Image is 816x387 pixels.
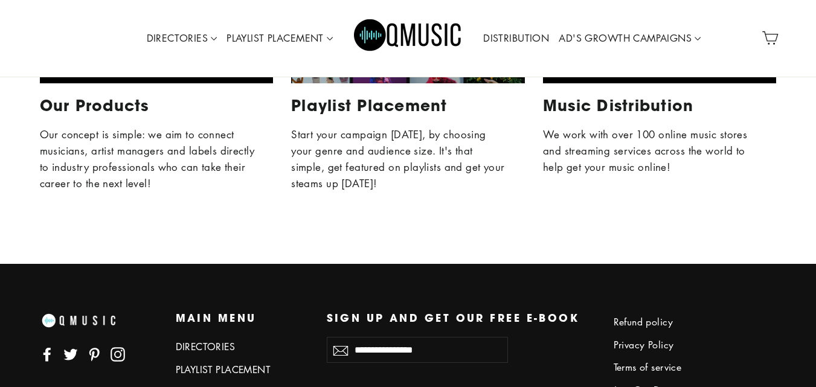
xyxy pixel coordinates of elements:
div: Our Products [40,96,274,114]
a: DISTRIBUTION [478,25,554,53]
div: Playlist Placement [291,96,525,114]
a: DIRECTORIES [142,25,222,53]
a: Refund policy [614,312,747,332]
p: Our concept is simple: we aim to connect musicians, artist managers and labels directly to indust... [40,126,255,192]
a: PLAYLIST PLACEMENT [176,360,309,380]
p: Sign up and get our FREE e-book [327,312,596,325]
p: Main menu [176,312,309,325]
a: PLAYLIST PLACEMENT [222,25,338,53]
a: DIRECTORIES [176,337,309,357]
div: Music Distribution [543,96,777,114]
p: Start your campaign [DATE], by choosing your genre and audience size. It's that simple, get featu... [291,126,507,192]
p: We work with over 100 online music stores and streaming services across the world to help get you... [543,126,759,176]
img: Q music promotions ¬ blogs radio spotify playlist placement [40,312,117,328]
a: AD'S GROWTH CAMPAIGNS [554,25,705,53]
a: Terms of service [614,357,747,377]
img: Q Music Promotions [354,11,463,65]
div: Primary [104,3,712,74]
a: Privacy Policy [614,335,747,355]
